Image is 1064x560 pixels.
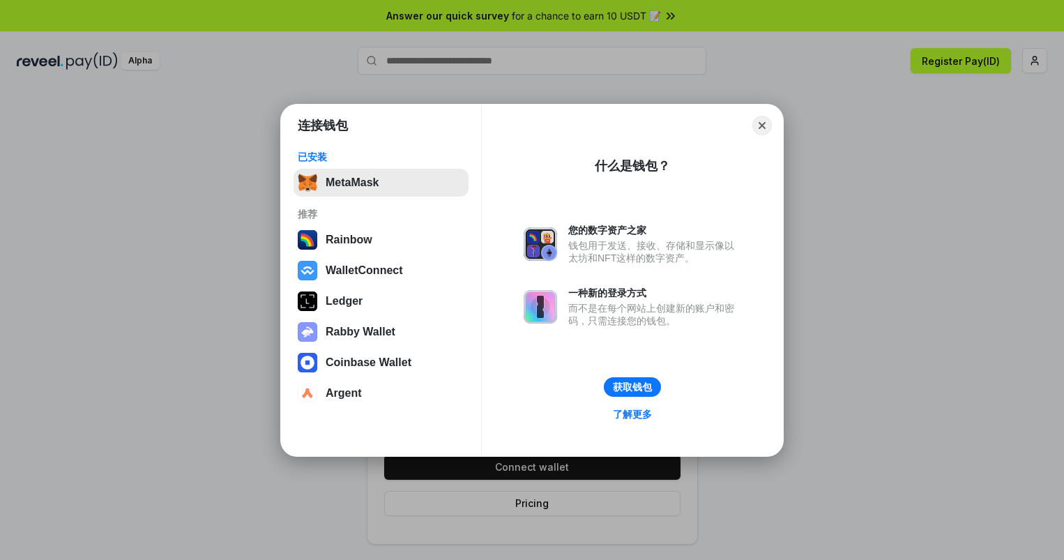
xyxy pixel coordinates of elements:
div: Coinbase Wallet [326,356,411,369]
img: svg+xml,%3Csvg%20xmlns%3D%22http%3A%2F%2Fwww.w3.org%2F2000%2Fsvg%22%20fill%3D%22none%22%20viewBox... [524,227,557,261]
img: svg+xml,%3Csvg%20width%3D%22120%22%20height%3D%22120%22%20viewBox%3D%220%200%20120%20120%22%20fil... [298,230,317,250]
button: 获取钱包 [604,377,661,397]
img: svg+xml,%3Csvg%20width%3D%2228%22%20height%3D%2228%22%20viewBox%3D%220%200%2028%2028%22%20fill%3D... [298,384,317,403]
div: 而不是在每个网站上创建新的账户和密码，只需连接您的钱包。 [568,302,741,327]
img: svg+xml,%3Csvg%20xmlns%3D%22http%3A%2F%2Fwww.w3.org%2F2000%2Fsvg%22%20fill%3D%22none%22%20viewBox... [524,290,557,324]
div: Ledger [326,295,363,308]
div: 一种新的登录方式 [568,287,741,299]
div: 您的数字资产之家 [568,224,741,236]
button: Rainbow [294,226,469,254]
button: Coinbase Wallet [294,349,469,377]
div: 已安装 [298,151,464,163]
div: WalletConnect [326,264,403,277]
div: 推荐 [298,208,464,220]
div: 钱包用于发送、接收、存储和显示像以太坊和NFT这样的数字资产。 [568,239,741,264]
img: svg+xml,%3Csvg%20width%3D%2228%22%20height%3D%2228%22%20viewBox%3D%220%200%2028%2028%22%20fill%3D... [298,353,317,372]
div: 获取钱包 [613,381,652,393]
div: Argent [326,387,362,400]
img: svg+xml,%3Csvg%20fill%3D%22none%22%20height%3D%2233%22%20viewBox%3D%220%200%2035%2033%22%20width%... [298,173,317,192]
button: Argent [294,379,469,407]
button: Close [752,116,772,135]
div: Rainbow [326,234,372,246]
div: 了解更多 [613,408,652,421]
button: Rabby Wallet [294,318,469,346]
a: 了解更多 [605,405,660,423]
div: 什么是钱包？ [595,158,670,174]
button: MetaMask [294,169,469,197]
button: Ledger [294,287,469,315]
img: svg+xml,%3Csvg%20width%3D%2228%22%20height%3D%2228%22%20viewBox%3D%220%200%2028%2028%22%20fill%3D... [298,261,317,280]
h1: 连接钱包 [298,117,348,134]
div: MetaMask [326,176,379,189]
button: WalletConnect [294,257,469,285]
div: Rabby Wallet [326,326,395,338]
img: svg+xml,%3Csvg%20xmlns%3D%22http%3A%2F%2Fwww.w3.org%2F2000%2Fsvg%22%20width%3D%2228%22%20height%3... [298,292,317,311]
img: svg+xml,%3Csvg%20xmlns%3D%22http%3A%2F%2Fwww.w3.org%2F2000%2Fsvg%22%20fill%3D%22none%22%20viewBox... [298,322,317,342]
